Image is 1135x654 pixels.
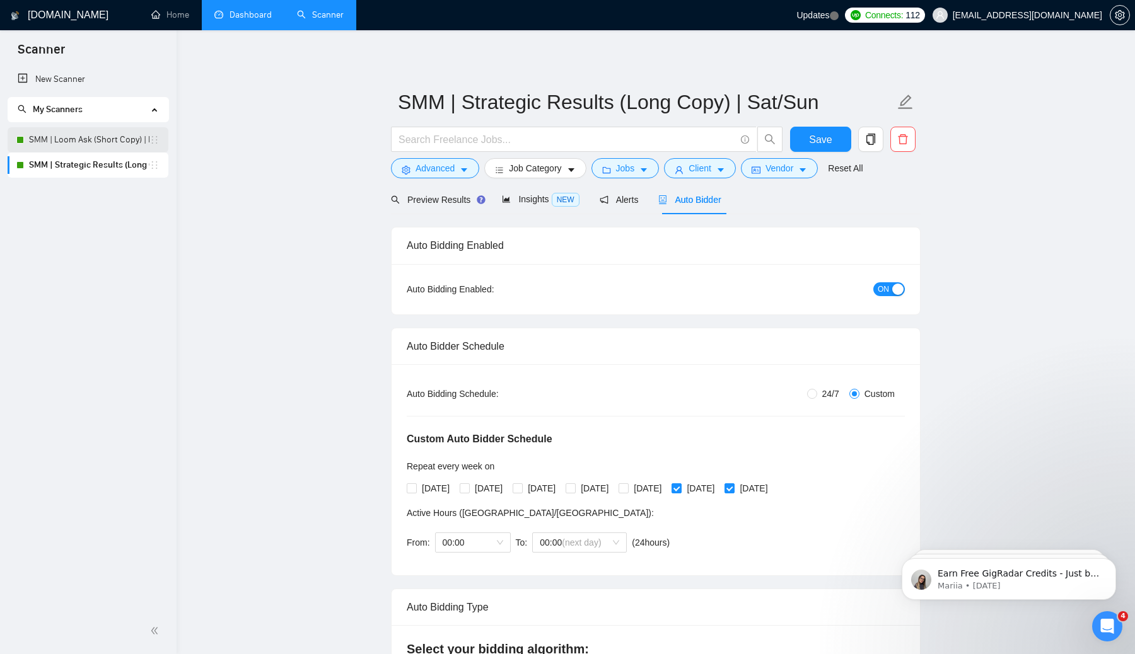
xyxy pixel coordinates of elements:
span: [DATE] [523,481,561,495]
a: setting [1110,10,1130,20]
span: Active Hours ( [GEOGRAPHIC_DATA]/[GEOGRAPHIC_DATA] ): [407,508,654,518]
span: Jobs [616,161,635,175]
span: ( 24 hours) [632,537,670,548]
span: ON [878,282,889,296]
span: Auto Bidder [658,195,721,205]
span: 24/7 [817,387,844,401]
span: Alerts [600,195,639,205]
img: upwork-logo.png [851,10,861,20]
iframe: Intercom live chat [1092,611,1122,641]
span: Preview Results [391,195,482,205]
button: copy [858,127,883,152]
span: area-chart [502,195,511,204]
span: [DATE] [576,481,614,495]
span: [DATE] [470,481,508,495]
span: Client [689,161,711,175]
button: settingAdvancedcaret-down [391,158,479,178]
button: folderJobscaret-down [591,158,660,178]
button: barsJob Categorycaret-down [484,158,586,178]
a: searchScanner [297,9,344,20]
button: setting [1110,5,1130,25]
span: caret-down [716,165,725,175]
span: NEW [552,193,579,207]
span: Updates [796,10,829,20]
div: Auto Bidding Type [407,589,905,625]
span: user [675,165,684,175]
span: My Scanners [18,104,83,115]
div: Tooltip anchor [475,194,487,205]
span: Custom [859,387,900,401]
span: Scanner [8,40,75,67]
span: robot [658,195,667,204]
span: Job Category [509,161,561,175]
button: userClientcaret-down [664,158,736,178]
span: My Scanners [33,104,83,115]
span: caret-down [460,165,469,175]
h5: Custom Auto Bidder Schedule [407,432,552,447]
a: SMM | Strategic Results (Long Copy) | Sat/Sun [29,152,149,178]
a: Reset All [828,161,863,175]
span: user [936,11,945,20]
a: dashboardDashboard [214,9,272,20]
button: search [757,127,783,152]
span: caret-down [567,165,576,175]
div: Auto Bidder Schedule [407,328,905,364]
li: SMM | Strategic Results (Long Copy) | Sat/Sun [8,152,168,178]
a: homeHome [151,9,189,20]
span: To: [516,537,528,548]
span: bars [495,165,504,175]
span: setting [1110,10,1129,20]
input: Search Freelance Jobs... [399,132,735,147]
span: From: [407,537,430,548]
span: [DATE] [629,481,666,495]
span: 112 [905,8,919,22]
span: caret-down [639,165,648,175]
div: Auto Bidding Schedule: [407,387,573,401]
div: Auto Bidding Enabled [407,227,905,263]
span: (next day) [562,537,601,548]
a: New Scanner [18,67,158,92]
span: search [18,105,26,113]
span: setting [402,165,410,175]
span: [DATE] [682,481,719,495]
span: search [391,195,400,204]
li: New Scanner [8,67,168,92]
span: 00:00 [540,533,619,552]
span: Vendor [765,161,793,175]
span: Advanced [416,161,455,175]
span: 00:00 [443,533,503,552]
span: search [758,134,782,145]
input: Scanner name... [398,86,895,118]
span: Insights [502,194,579,204]
div: Auto Bidding Enabled: [407,282,573,296]
span: Connects: [865,8,903,22]
span: [DATE] [417,481,455,495]
span: edit [897,94,914,110]
span: delete [891,134,915,145]
span: 4 [1118,611,1128,621]
button: idcardVendorcaret-down [741,158,818,178]
span: copy [859,134,883,145]
span: [DATE] [735,481,772,495]
span: holder [149,160,160,170]
span: caret-down [798,165,807,175]
span: idcard [752,165,760,175]
span: info-circle [741,135,749,144]
a: SMM | Loom Ask (Short Copy) | Mon–Tues [29,127,149,152]
span: Repeat every week on [407,461,494,471]
img: logo [11,6,20,26]
li: SMM | Loom Ask (Short Copy) | Mon–Tues [8,127,168,152]
span: notification [600,195,608,204]
span: holder [149,135,160,145]
span: folder [602,165,611,175]
button: delete [890,127,916,152]
iframe: Intercom notifications message [883,532,1135,620]
button: Save [790,127,851,152]
span: Save [809,132,832,147]
span: double-left [150,624,163,637]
